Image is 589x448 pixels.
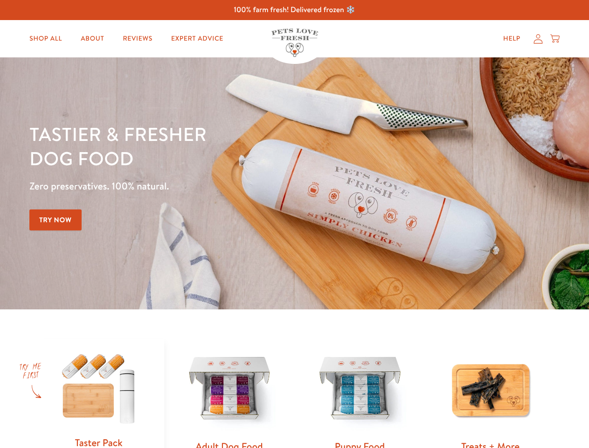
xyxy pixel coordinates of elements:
h1: Tastier & fresher dog food [29,122,383,170]
a: Try Now [29,210,82,231]
img: Pets Love Fresh [271,28,318,57]
a: Help [496,29,528,48]
a: Expert Advice [164,29,231,48]
a: About [73,29,111,48]
a: Shop All [22,29,69,48]
a: Reviews [115,29,159,48]
p: Zero preservatives. 100% natural. [29,178,383,195]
